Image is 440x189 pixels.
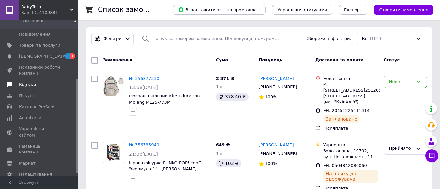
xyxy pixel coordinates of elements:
[315,57,364,62] span: Доставка та оплата
[216,57,228,62] span: Cума
[323,115,360,123] div: Заплановано
[19,126,60,138] span: Управління сайтом
[19,171,52,177] span: Налаштування
[19,65,60,76] span: Показники роботи компанії
[103,76,124,96] img: Фото товару
[425,149,438,162] button: Чат з покупцем
[277,7,327,12] span: Управління статусами
[323,81,378,105] div: м. [STREET_ADDRESS]25120: [STREET_ADDRESS] (маг."КиївХліб")
[139,33,285,45] input: Пошук за номером замовлення, ПІБ покупця, номером телефону, Email, номером накладної
[103,142,124,163] img: Фото товару
[259,142,294,148] a: [PERSON_NAME]
[362,36,369,42] span: Всі
[259,57,282,62] span: Покупець
[370,36,381,41] span: (101)
[257,150,299,158] div: [PHONE_NUMBER]
[19,82,36,88] span: Відгуки
[216,151,228,156] span: 1 шт.
[216,142,230,147] span: 649 ₴
[344,7,362,12] span: Експорт
[307,36,351,42] span: Збережені фільтри:
[19,104,54,110] span: Каталог ProSale
[21,4,70,10] span: BabyTeka
[103,57,132,62] span: Замовлення
[389,145,414,152] div: Прийнято
[367,7,433,12] a: Створити замовлення
[216,93,249,101] div: 378.40 ₴
[129,85,158,90] span: 13:58[DATE]
[374,5,433,15] button: Створити замовлення
[379,7,428,12] span: Створити замовлення
[129,94,200,105] a: Рюкзак шкільний Kite Education Molang ML25-773M
[178,7,260,13] span: Завантажити звіт по пром-оплаті
[21,10,78,16] div: Ваш ID: 4109881
[323,108,370,113] span: ЕН: 20451225111414
[265,94,277,99] span: 100%
[19,160,36,166] span: Маркет
[216,76,234,81] span: 2 871 ₴
[323,142,378,148] div: Укрпошта
[216,159,241,167] div: 103 ₴
[173,5,266,15] button: Завантажити звіт по пром-оплаті
[70,53,75,59] span: 3
[19,143,60,155] span: Гаманець компанії
[323,170,378,183] div: На шляху до одержувача
[323,163,367,168] span: ЕН: 0504842080060
[19,42,60,48] span: Товари та послуги
[103,142,124,163] a: Фото товару
[129,76,159,81] a: № 356877330
[65,53,70,59] span: 1
[23,18,43,24] span: Оплачені
[19,93,37,99] span: Покупці
[257,83,299,91] div: [PHONE_NUMBER]
[323,76,378,81] div: Нова Пошта
[74,18,76,24] span: 1
[384,57,400,62] span: Статус
[98,6,164,14] h1: Список замовлень
[129,142,159,147] a: № 356785949
[104,36,122,42] span: Фільтри
[265,161,277,166] span: 100%
[19,115,41,121] span: Аналітика
[129,160,201,171] a: Ігрова фігурка FUNKO POP! серії "Формула-1" - [PERSON_NAME]
[129,152,158,157] span: 21:36[DATE]
[259,76,294,82] a: [PERSON_NAME]
[323,148,378,160] div: Золотоноша, 19702, вул. Незалежності, 11
[103,76,124,96] a: Фото товару
[19,31,51,37] span: Повідомлення
[323,125,378,131] div: Післяплата
[19,53,67,59] span: [DEMOGRAPHIC_DATA]
[339,5,368,15] button: Експорт
[272,5,332,15] button: Управління статусами
[216,84,228,89] span: 1 шт.
[389,79,414,85] div: Нове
